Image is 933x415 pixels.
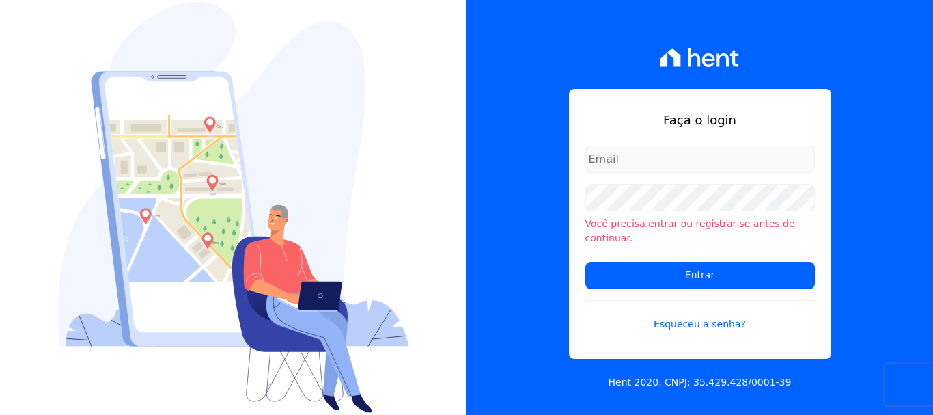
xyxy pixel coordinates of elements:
[585,300,815,332] a: Esqueceu a senha?
[585,262,815,289] input: Entrar
[585,217,815,245] li: Você precisa entrar ou registrar-se antes de continuar.
[585,111,815,129] h1: Faça o login
[58,2,409,413] img: Login
[609,375,792,390] p: Hent 2020. CNPJ: 35.429.428/0001-39
[585,146,815,173] input: Email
